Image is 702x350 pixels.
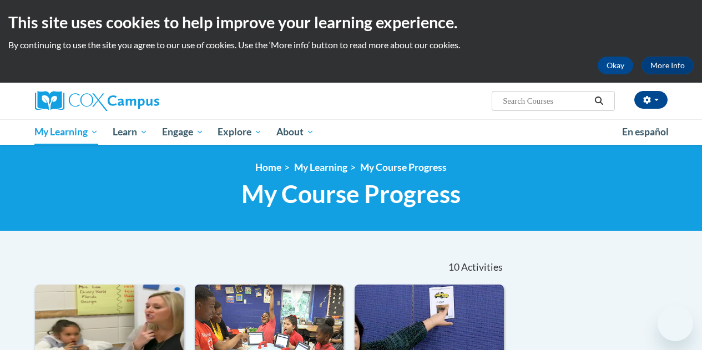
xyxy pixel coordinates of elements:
a: Cox Campus [35,91,235,111]
a: En español [615,120,676,144]
iframe: Button to launch messaging window [658,306,693,341]
input: Search Courses [502,94,590,108]
a: My Course Progress [360,161,447,173]
button: Okay [598,57,633,74]
a: Learn [105,119,155,145]
img: Cox Campus [35,91,159,111]
button: Search [590,94,607,108]
a: More Info [642,57,694,74]
a: About [269,119,321,145]
span: My Learning [34,125,98,139]
span: About [276,125,314,139]
a: My Learning [28,119,106,145]
a: Explore [210,119,269,145]
button: Account Settings [634,91,668,109]
div: Main menu [27,119,676,145]
span: Engage [162,125,204,139]
a: My Learning [294,161,347,173]
span: Explore [218,125,262,139]
span: My Course Progress [241,179,461,209]
a: Home [255,161,281,173]
p: By continuing to use the site you agree to our use of cookies. Use the ‘More info’ button to read... [8,39,694,51]
span: 10 [448,261,459,273]
a: Engage [155,119,211,145]
span: En español [622,126,669,138]
h2: This site uses cookies to help improve your learning experience. [8,11,694,33]
span: Activities [461,261,503,273]
span: Learn [113,125,148,139]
